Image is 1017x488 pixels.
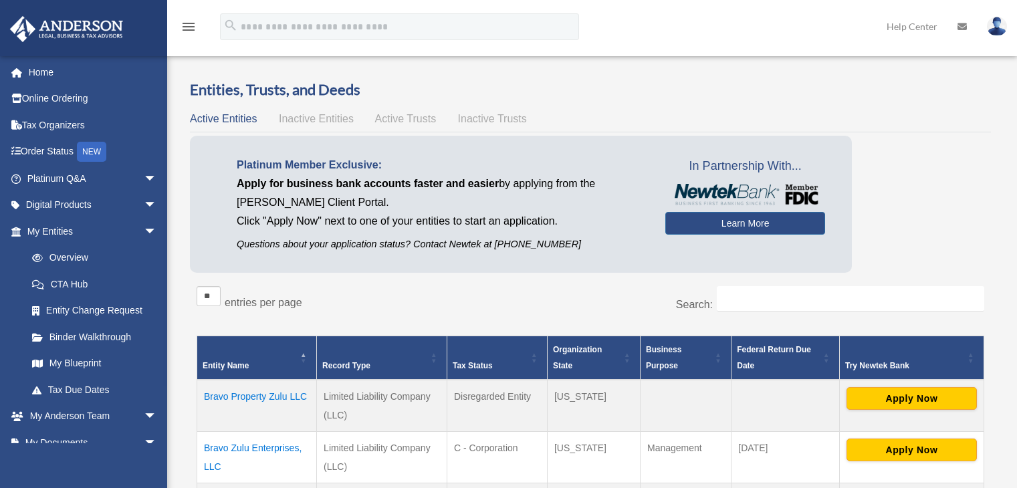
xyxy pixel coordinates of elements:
a: My Anderson Teamarrow_drop_down [9,403,177,430]
td: Limited Liability Company (LLC) [317,431,447,483]
th: Organization State: Activate to sort [547,336,640,380]
span: arrow_drop_down [144,165,171,193]
span: Active Trusts [375,113,437,124]
span: Active Entities [190,113,257,124]
p: by applying from the [PERSON_NAME] Client Portal. [237,174,645,212]
td: Bravo Property Zulu LLC [197,380,317,432]
label: entries per page [225,297,302,308]
th: Entity Name: Activate to invert sorting [197,336,317,380]
div: NEW [77,142,106,162]
span: Business Purpose [646,345,681,370]
a: My Entitiesarrow_drop_down [9,218,171,245]
th: Federal Return Due Date: Activate to sort [731,336,840,380]
p: Questions about your application status? Contact Newtek at [PHONE_NUMBER] [237,236,645,253]
a: Order StatusNEW [9,138,177,166]
a: Online Ordering [9,86,177,112]
button: Apply Now [846,387,977,410]
img: Anderson Advisors Platinum Portal [6,16,127,42]
a: Learn More [665,212,825,235]
i: search [223,18,238,33]
a: My Blueprint [19,350,171,377]
span: arrow_drop_down [144,218,171,245]
td: Management [640,431,731,483]
td: [US_STATE] [547,380,640,432]
td: Disregarded Entity [447,380,547,432]
th: Record Type: Activate to sort [317,336,447,380]
a: Overview [19,245,164,271]
a: My Documentsarrow_drop_down [9,429,177,456]
a: Platinum Q&Aarrow_drop_down [9,165,177,192]
td: Bravo Zulu Enterprises, LLC [197,431,317,483]
span: arrow_drop_down [144,429,171,457]
a: Tax Organizers [9,112,177,138]
button: Apply Now [846,439,977,461]
a: Home [9,59,177,86]
span: Organization State [553,345,602,370]
span: Inactive Entities [279,113,354,124]
img: NewtekBankLogoSM.png [672,184,818,205]
span: Federal Return Due Date [737,345,811,370]
h3: Entities, Trusts, and Deeds [190,80,991,100]
td: [DATE] [731,431,840,483]
p: Click "Apply Now" next to one of your entities to start an application. [237,212,645,231]
td: Limited Liability Company (LLC) [317,380,447,432]
img: User Pic [987,17,1007,36]
a: menu [181,23,197,35]
span: arrow_drop_down [144,403,171,431]
a: Binder Walkthrough [19,324,171,350]
th: Tax Status: Activate to sort [447,336,547,380]
td: C - Corporation [447,431,547,483]
span: Record Type [322,361,370,370]
a: Entity Change Request [19,297,171,324]
i: menu [181,19,197,35]
th: Try Newtek Bank : Activate to sort [839,336,984,380]
a: Tax Due Dates [19,376,171,403]
th: Business Purpose: Activate to sort [640,336,731,380]
div: Try Newtek Bank [845,358,964,374]
span: Entity Name [203,361,249,370]
p: Platinum Member Exclusive: [237,156,645,174]
label: Search: [676,299,713,310]
span: Tax Status [453,361,493,370]
span: Apply for business bank accounts faster and easier [237,178,499,189]
a: Digital Productsarrow_drop_down [9,192,177,219]
a: CTA Hub [19,271,171,297]
span: arrow_drop_down [144,192,171,219]
td: [US_STATE] [547,431,640,483]
span: Inactive Trusts [458,113,527,124]
span: In Partnership With... [665,156,825,177]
